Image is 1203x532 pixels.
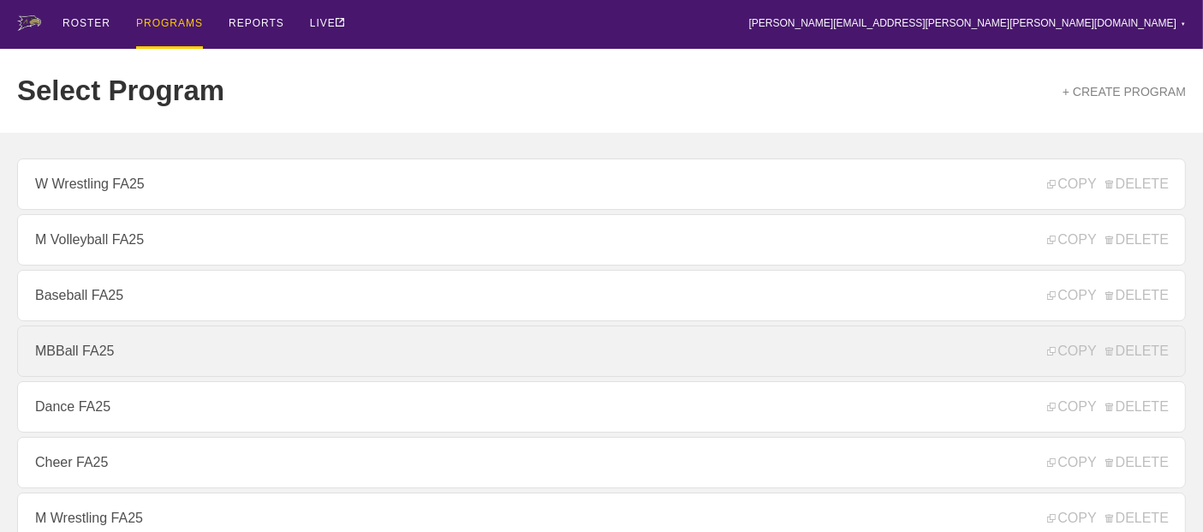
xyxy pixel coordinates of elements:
[1047,232,1096,248] span: COPY
[1047,176,1096,192] span: COPY
[17,158,1186,210] a: W Wrestling FA25
[1181,19,1186,29] div: ▼
[17,437,1186,488] a: Cheer FA25
[1063,85,1186,99] a: + CREATE PROGRAM
[896,334,1203,532] iframe: Chat Widget
[1105,288,1169,303] span: DELETE
[17,381,1186,433] a: Dance FA25
[1105,232,1169,248] span: DELETE
[1047,288,1096,303] span: COPY
[17,15,41,31] img: logo
[17,214,1186,266] a: M Volleyball FA25
[1105,176,1169,192] span: DELETE
[17,270,1186,321] a: Baseball FA25
[17,326,1186,377] a: MBBall FA25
